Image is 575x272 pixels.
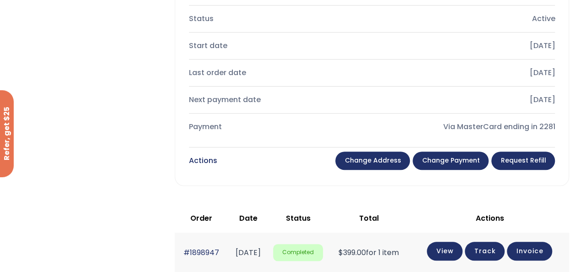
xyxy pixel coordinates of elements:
[427,242,462,261] a: View
[189,120,365,133] div: Payment
[339,247,366,258] span: 399.00
[7,237,110,265] iframe: Sign Up via Text for Offers
[413,152,489,170] a: Change payment
[183,247,219,258] a: #1898947
[491,152,555,170] a: Request Refill
[379,93,555,106] div: [DATE]
[273,244,323,261] span: Completed
[239,213,258,223] span: Date
[189,66,365,79] div: Last order date
[465,242,505,261] a: Track
[379,12,555,25] div: Active
[189,39,365,52] div: Start date
[335,152,410,170] a: Change address
[189,93,365,106] div: Next payment date
[189,12,365,25] div: Status
[359,213,379,223] span: Total
[236,247,261,258] time: [DATE]
[379,39,555,52] div: [DATE]
[379,66,555,79] div: [DATE]
[507,242,552,261] a: Invoice
[190,213,212,223] span: Order
[379,120,555,133] div: Via MasterCard ending in 2281
[189,154,217,167] div: Actions
[339,247,343,258] span: $
[475,213,504,223] span: Actions
[286,213,311,223] span: Status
